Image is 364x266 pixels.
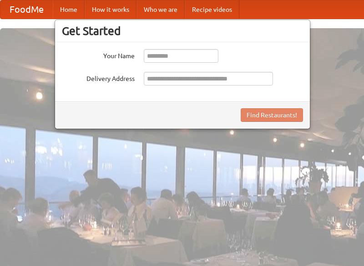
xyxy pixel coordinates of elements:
a: How it works [85,0,136,19]
a: Who we are [136,0,185,19]
h3: Get Started [62,24,303,38]
label: Delivery Address [62,72,135,83]
a: Recipe videos [185,0,239,19]
label: Your Name [62,49,135,60]
a: FoodMe [0,0,53,19]
button: Find Restaurants! [241,108,303,122]
a: Home [53,0,85,19]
